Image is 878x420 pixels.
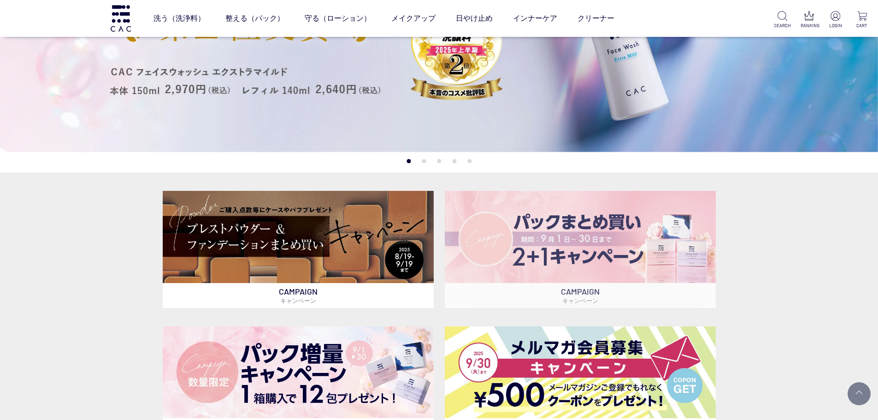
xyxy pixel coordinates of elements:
button: 1 of 5 [407,159,411,163]
a: RANKING [801,11,818,29]
span: キャンペーン [562,297,598,304]
button: 4 of 5 [452,159,456,163]
p: CAMPAIGN [163,283,434,308]
p: SEARCH [774,22,791,29]
a: クリーナー [577,6,614,31]
a: ベースメイクキャンペーン ベースメイクキャンペーン CAMPAIGNキャンペーン [163,191,434,308]
p: CAMPAIGN [445,283,716,308]
p: LOGIN [827,22,844,29]
a: LOGIN [827,11,844,29]
p: CART [854,22,871,29]
img: ベースメイクキャンペーン [163,191,434,283]
button: 3 of 5 [437,159,441,163]
a: インナーケア [513,6,557,31]
img: パックキャンペーン2+1 [445,191,716,283]
p: RANKING [801,22,818,29]
a: SEARCH [774,11,791,29]
a: メイクアップ [391,6,436,31]
a: 守る（ローション） [305,6,371,31]
img: logo [109,5,132,31]
button: 5 of 5 [467,159,471,163]
a: パックキャンペーン2+1 パックキャンペーン2+1 CAMPAIGNキャンペーン [445,191,716,308]
span: キャンペーン [280,297,316,304]
img: パック増量キャンペーン [163,326,434,418]
a: 洗う（洗浄料） [153,6,205,31]
a: 整える（パック） [225,6,284,31]
a: 日やけ止め [456,6,493,31]
button: 2 of 5 [422,159,426,163]
img: メルマガ会員募集 [445,326,716,418]
a: CART [854,11,871,29]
